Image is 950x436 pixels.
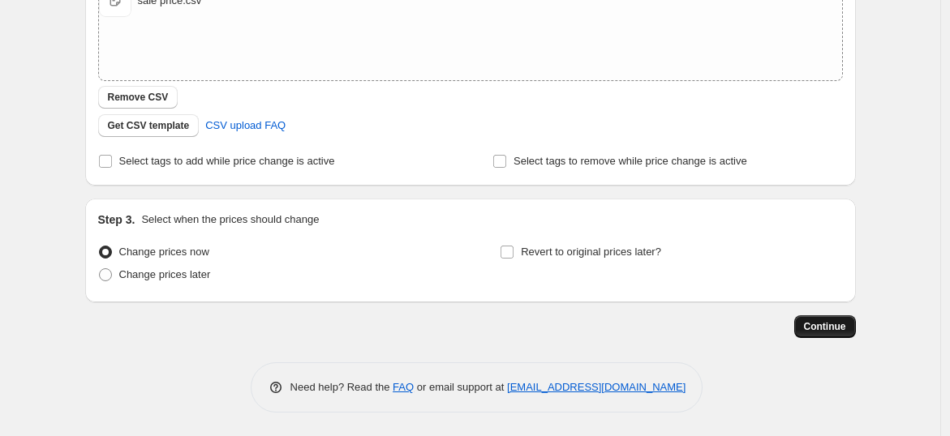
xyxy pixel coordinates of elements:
span: Select tags to remove while price change is active [514,155,747,167]
span: Change prices now [119,246,209,258]
button: Remove CSV [98,86,178,109]
button: Continue [794,315,856,338]
p: Select when the prices should change [141,212,319,228]
span: Continue [804,320,846,333]
span: Get CSV template [108,119,190,132]
button: Get CSV template [98,114,200,137]
span: or email support at [414,381,507,393]
a: CSV upload FAQ [196,113,295,139]
span: CSV upload FAQ [205,118,286,134]
span: Select tags to add while price change is active [119,155,335,167]
a: [EMAIL_ADDRESS][DOMAIN_NAME] [507,381,686,393]
h2: Step 3. [98,212,135,228]
span: Remove CSV [108,91,169,104]
span: Need help? Read the [290,381,393,393]
span: Revert to original prices later? [521,246,661,258]
a: FAQ [393,381,414,393]
span: Change prices later [119,268,211,280]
